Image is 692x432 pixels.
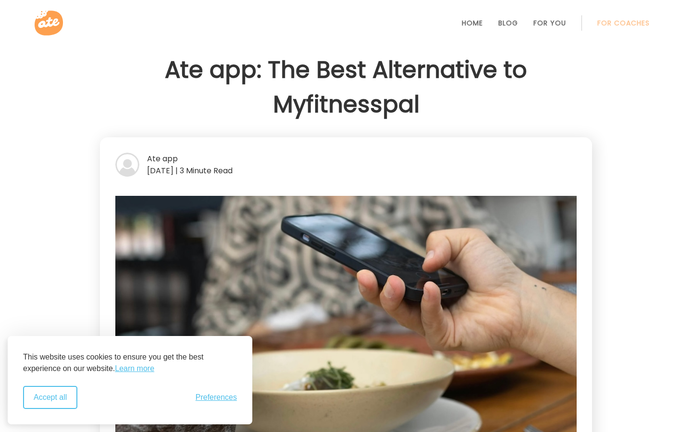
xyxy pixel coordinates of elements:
a: For Coaches [597,19,650,27]
a: Blog [498,19,518,27]
span: Preferences [196,393,237,402]
a: Learn more [115,363,154,374]
div: [DATE] | 3 Minute Read [115,165,577,177]
a: For You [533,19,566,27]
div: Ate app [115,153,577,165]
img: bg-avatar-default.svg [115,153,139,177]
a: Home [462,19,483,27]
button: Toggle preferences [196,393,237,402]
p: This website uses cookies to ensure you get the best experience on our website. [23,351,237,374]
h1: Ate app: The Best Alternative to Myfitnesspal [100,53,592,122]
button: Accept all cookies [23,386,77,409]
